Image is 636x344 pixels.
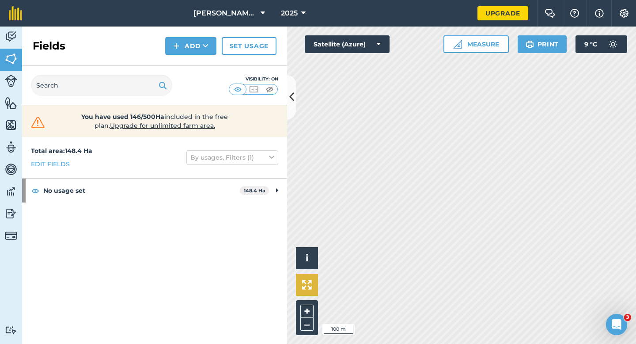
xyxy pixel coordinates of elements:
[569,9,580,18] img: A question mark icon
[248,85,259,94] img: svg+xml;base64,PHN2ZyB4bWxucz0iaHR0cDovL3d3dy53My5vcmcvMjAwMC9zdmciIHdpZHRoPSI1MCIgaGVpZ2h0PSI0MC...
[5,96,17,110] img: svg+xml;base64,PHN2ZyB4bWxucz0iaHR0cDovL3d3dy53My5vcmcvMjAwMC9zdmciIHdpZHRoPSI1NiIgaGVpZ2h0PSI2MC...
[29,112,280,130] a: You have used 146/500Haincluded in the free plan.Upgrade for unlimited farm area.
[443,35,509,53] button: Measure
[29,116,47,129] img: svg+xml;base64,PHN2ZyB4bWxucz0iaHR0cDovL3d3dy53My5vcmcvMjAwMC9zdmciIHdpZHRoPSIzMiIgaGVpZ2h0PSIzMC...
[5,141,17,154] img: svg+xml;base64,PD94bWwgdmVyc2lvbj0iMS4wIiBlbmNvZGluZz0idXRmLTgiPz4KPCEtLSBHZW5lcmF0b3I6IEFkb2JlIE...
[9,6,22,20] img: fieldmargin Logo
[31,159,70,169] a: Edit fields
[193,8,257,19] span: [PERSON_NAME] & Sons Farming
[296,247,318,269] button: i
[5,52,17,65] img: svg+xml;base64,PHN2ZyB4bWxucz0iaHR0cDovL3d3dy53My5vcmcvMjAwMC9zdmciIHdpZHRoPSI1NiIgaGVpZ2h0PSI2MC...
[159,80,167,91] img: svg+xml;base64,PHN2ZyB4bWxucz0iaHR0cDovL3d3dy53My5vcmcvMjAwMC9zdmciIHdpZHRoPSIxOSIgaGVpZ2h0PSIyNC...
[453,40,462,49] img: Ruler icon
[5,75,17,87] img: svg+xml;base64,PD94bWwgdmVyc2lvbj0iMS4wIiBlbmNvZGluZz0idXRmLTgiPz4KPCEtLSBHZW5lcmF0b3I6IEFkb2JlIE...
[165,37,216,55] button: Add
[302,280,312,290] img: Four arrows, one pointing top left, one top right, one bottom right and the last bottom left
[244,187,265,194] strong: 148.4 Ha
[22,179,287,203] div: No usage set148.4 Ha
[518,35,567,53] button: Print
[5,163,17,176] img: svg+xml;base64,PD94bWwgdmVyc2lvbj0iMS4wIiBlbmNvZGluZz0idXRmLTgiPz4KPCEtLSBHZW5lcmF0b3I6IEFkb2JlIE...
[545,9,555,18] img: Two speech bubbles overlapping with the left bubble in the forefront
[526,39,534,50] img: svg+xml;base64,PHN2ZyB4bWxucz0iaHR0cDovL3d3dy53My5vcmcvMjAwMC9zdmciIHdpZHRoPSIxOSIgaGVpZ2h0PSIyNC...
[61,112,249,130] span: included in the free plan .
[43,179,240,203] strong: No usage set
[31,75,172,96] input: Search
[305,35,390,53] button: Satellite (Azure)
[5,326,17,334] img: svg+xml;base64,PD94bWwgdmVyc2lvbj0iMS4wIiBlbmNvZGluZz0idXRmLTgiPz4KPCEtLSBHZW5lcmF0b3I6IEFkb2JlIE...
[5,185,17,198] img: svg+xml;base64,PD94bWwgdmVyc2lvbj0iMS4wIiBlbmNvZGluZz0idXRmLTgiPz4KPCEtLSBHZW5lcmF0b3I6IEFkb2JlIE...
[110,122,215,130] span: Upgrade for unlimited farm area.
[5,30,17,43] img: svg+xml;base64,PD94bWwgdmVyc2lvbj0iMS4wIiBlbmNvZGluZz0idXRmLTgiPz4KPCEtLSBHZW5lcmF0b3I6IEFkb2JlIE...
[5,207,17,220] img: svg+xml;base64,PD94bWwgdmVyc2lvbj0iMS4wIiBlbmNvZGluZz0idXRmLTgiPz4KPCEtLSBHZW5lcmF0b3I6IEFkb2JlIE...
[31,147,92,155] strong: Total area : 148.4 Ha
[281,8,298,19] span: 2025
[264,85,275,94] img: svg+xml;base64,PHN2ZyB4bWxucz0iaHR0cDovL3d3dy53My5vcmcvMjAwMC9zdmciIHdpZHRoPSI1MCIgaGVpZ2h0PSI0MC...
[477,6,528,20] a: Upgrade
[173,41,179,51] img: svg+xml;base64,PHN2ZyB4bWxucz0iaHR0cDovL3d3dy53My5vcmcvMjAwMC9zdmciIHdpZHRoPSIxNCIgaGVpZ2h0PSIyNC...
[186,150,278,164] button: By usages, Filters (1)
[232,85,243,94] img: svg+xml;base64,PHN2ZyB4bWxucz0iaHR0cDovL3d3dy53My5vcmcvMjAwMC9zdmciIHdpZHRoPSI1MCIgaGVpZ2h0PSI0MC...
[619,9,629,18] img: A cog icon
[33,39,65,53] h2: Fields
[31,185,39,196] img: svg+xml;base64,PHN2ZyB4bWxucz0iaHR0cDovL3d3dy53My5vcmcvMjAwMC9zdmciIHdpZHRoPSIxOCIgaGVpZ2h0PSIyNC...
[575,35,627,53] button: 9 °C
[606,314,627,335] iframe: Intercom live chat
[5,229,17,242] img: svg+xml;base64,PD94bWwgdmVyc2lvbj0iMS4wIiBlbmNvZGluZz0idXRmLTgiPz4KPCEtLSBHZW5lcmF0b3I6IEFkb2JlIE...
[595,8,604,19] img: svg+xml;base64,PHN2ZyB4bWxucz0iaHR0cDovL3d3dy53My5vcmcvMjAwMC9zdmciIHdpZHRoPSIxNyIgaGVpZ2h0PSIxNy...
[81,113,164,121] strong: You have used 146/500Ha
[624,314,631,321] span: 3
[229,76,278,83] div: Visibility: On
[306,252,308,264] span: i
[222,37,276,55] a: Set usage
[300,305,314,318] button: +
[584,35,597,53] span: 9 ° C
[300,318,314,331] button: –
[5,118,17,132] img: svg+xml;base64,PHN2ZyB4bWxucz0iaHR0cDovL3d3dy53My5vcmcvMjAwMC9zdmciIHdpZHRoPSI1NiIgaGVpZ2h0PSI2MC...
[604,35,622,53] img: svg+xml;base64,PD94bWwgdmVyc2lvbj0iMS4wIiBlbmNvZGluZz0idXRmLTgiPz4KPCEtLSBHZW5lcmF0b3I6IEFkb2JlIE...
